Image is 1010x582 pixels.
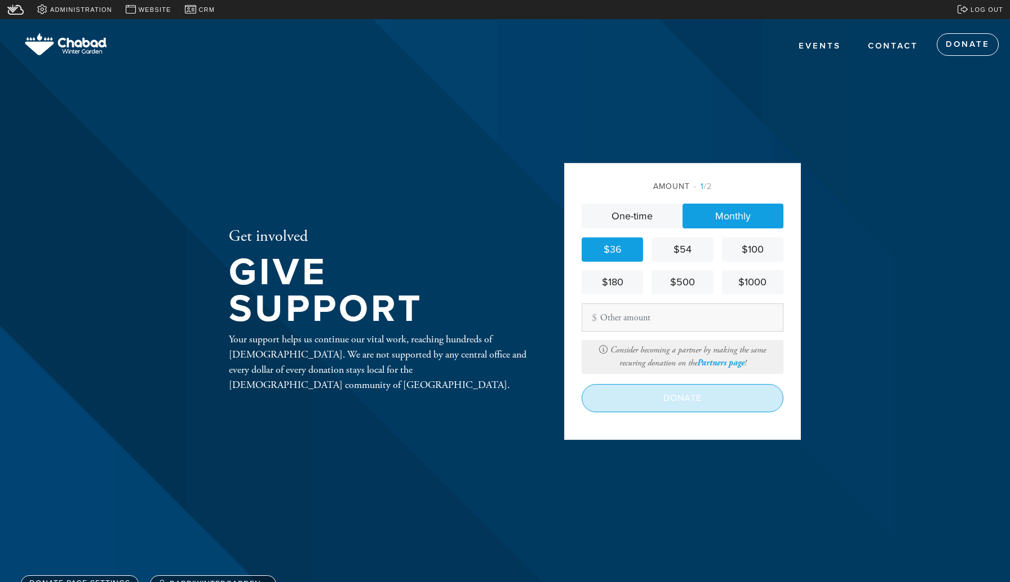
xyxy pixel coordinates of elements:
[582,270,643,294] a: $180
[229,254,528,327] h1: Give Support
[582,384,783,412] input: Donate
[50,5,112,15] span: Administration
[582,237,643,262] a: $36
[790,36,849,57] a: Events
[139,5,171,15] span: Website
[656,242,708,257] div: $54
[17,25,114,65] img: 2.%20Side%20%7C%20White.png
[937,33,999,56] a: Donate
[656,275,708,290] div: $500
[586,242,639,257] div: $36
[971,5,1003,15] span: Log out
[860,36,927,57] a: Contact
[198,5,215,15] span: CRM
[727,275,779,290] div: $1000
[652,270,713,294] a: $500
[701,182,704,191] span: 1
[683,204,783,228] a: Monthly
[582,340,783,374] div: Consider becoming a partner by making the same recuring donation on the !
[582,204,683,228] a: One-time
[229,332,528,393] div: Your support helps us continue our vital work, reaching hundreds of [DEMOGRAPHIC_DATA]. We are no...
[586,275,639,290] div: $180
[697,358,745,368] a: Partners page
[582,303,783,332] input: Other amount
[229,227,528,246] h2: Get involved
[652,237,713,262] a: $54
[727,242,779,257] div: $100
[582,180,783,192] div: Amount
[722,270,783,294] a: $1000
[694,182,712,191] span: /2
[722,237,783,262] a: $100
